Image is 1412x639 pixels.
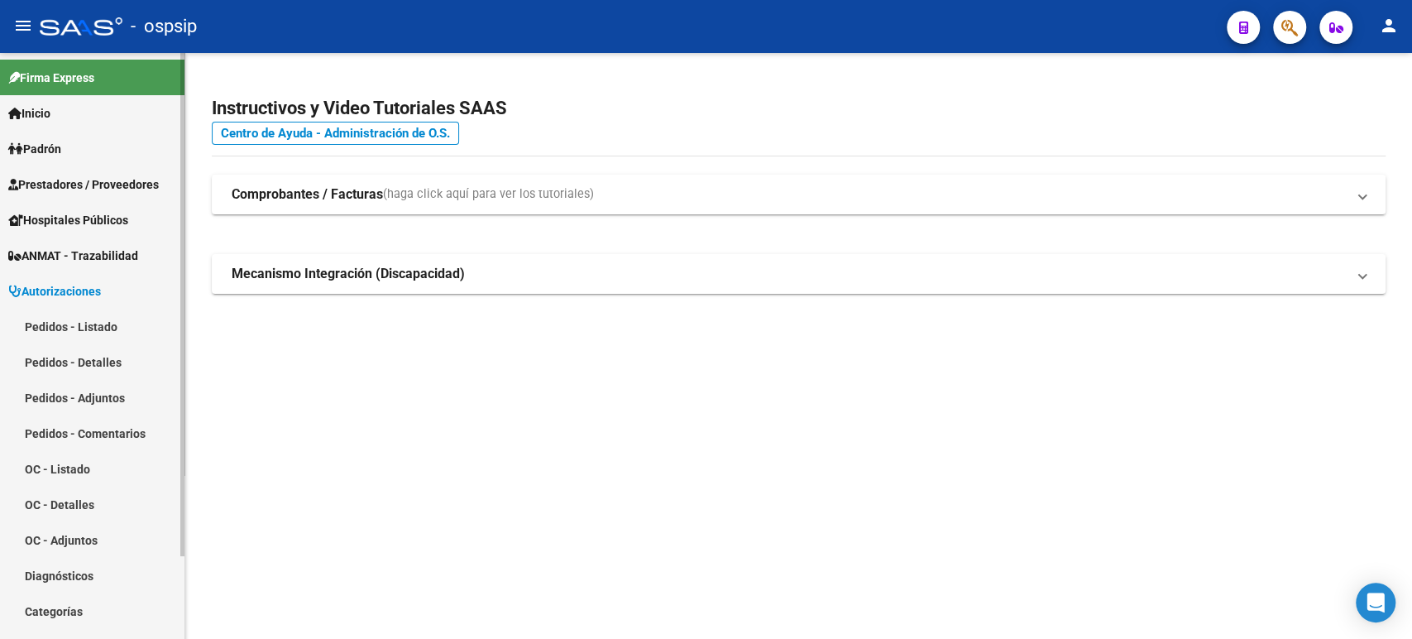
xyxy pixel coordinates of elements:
[212,254,1386,294] mat-expansion-panel-header: Mecanismo Integración (Discapacidad)
[8,247,138,265] span: ANMAT - Trazabilidad
[8,211,128,229] span: Hospitales Públicos
[212,122,459,145] a: Centro de Ayuda - Administración de O.S.
[131,8,197,45] span: - ospsip
[1356,583,1395,622] div: Open Intercom Messenger
[8,282,101,300] span: Autorizaciones
[212,175,1386,214] mat-expansion-panel-header: Comprobantes / Facturas(haga click aquí para ver los tutoriales)
[232,265,465,283] strong: Mecanismo Integración (Discapacidad)
[232,185,383,204] strong: Comprobantes / Facturas
[8,140,61,158] span: Padrón
[8,104,50,123] span: Inicio
[383,185,594,204] span: (haga click aquí para ver los tutoriales)
[8,69,94,87] span: Firma Express
[1379,16,1399,36] mat-icon: person
[13,16,33,36] mat-icon: menu
[212,93,1386,124] h2: Instructivos y Video Tutoriales SAAS
[8,175,159,194] span: Prestadores / Proveedores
